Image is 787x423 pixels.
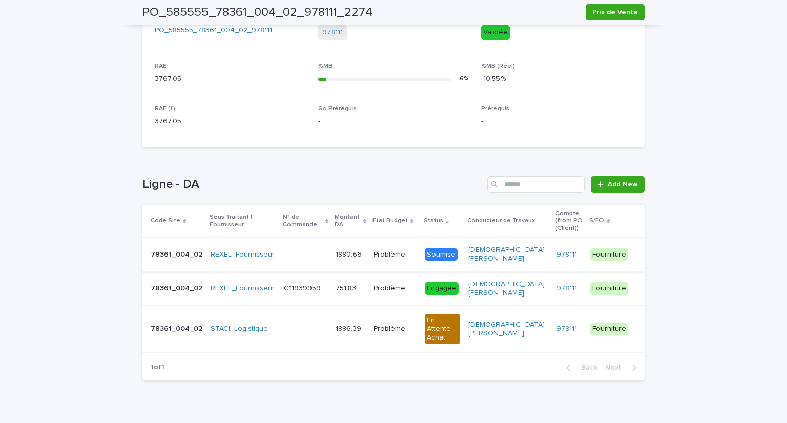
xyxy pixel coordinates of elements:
[211,325,268,333] a: STACI_Logistique
[425,282,459,295] div: Engagée
[336,282,358,293] p: 751.83
[151,323,204,333] p: 78361_004_02
[335,211,360,230] p: Montant DA
[372,215,408,226] p: Etat Budget
[142,306,645,352] tr: 78361_004_0278361_004_02 STACI_Logistique -- 1886.391886.39 ProblèmeProblème En Attente Achat[DEM...
[556,284,577,293] a: 978111
[374,323,407,333] p: Problème
[284,248,288,259] p: -
[592,7,638,17] span: Prix de Vente
[481,74,632,84] p: -10.55 %
[589,215,604,226] p: S/FO
[284,323,288,333] p: -
[590,282,628,295] div: Fourniture
[605,364,628,371] span: Next
[425,314,460,344] div: En Attente Achat
[468,246,548,263] a: [DEMOGRAPHIC_DATA][PERSON_NAME]
[284,282,323,293] p: C11939959
[481,105,509,112] span: Prérequis
[601,363,645,372] button: Next
[142,177,483,192] h1: Ligne - DA
[142,238,645,272] tr: 78361_004_0278361_004_02 REXEL_Fournisseur -- 1880.661880.66 ProblèmeProblème Soumise[DEMOGRAPHIC...
[142,5,372,20] h2: PO_585555_78361_004_02_978111_2274
[151,282,204,293] p: 78361_004_02
[468,321,548,338] a: [DEMOGRAPHIC_DATA][PERSON_NAME]
[425,248,458,261] div: Soumise
[460,74,469,84] div: 6 %
[468,280,548,298] a: [DEMOGRAPHIC_DATA][PERSON_NAME]
[151,248,204,259] p: 78361_004_02
[318,63,333,69] span: %MB
[322,27,343,38] a: 978111
[481,63,515,69] span: %MB (Réel)
[556,250,577,259] a: 978111
[318,116,469,127] p: -
[155,63,167,69] span: RAE
[155,105,175,112] span: RAE (f)
[590,323,628,335] div: Fourniture
[608,181,638,188] span: Add New
[487,176,585,193] input: Search
[211,284,275,293] a: REXEL_Fournisseur
[575,364,597,371] span: Back
[210,211,277,230] p: Sous Traitant | Fournisseur
[586,4,645,20] button: Prix de Vente
[467,215,535,226] p: Conducteur de Travaux
[424,215,443,226] p: Status
[336,248,364,259] p: 1880.66
[590,248,628,261] div: Fourniture
[556,325,577,333] a: 978111
[142,271,645,306] tr: 78361_004_0278361_004_02 REXEL_Fournisseur C11939959C11939959 751.83751.83 ProblèmeProblème Engag...
[155,25,272,36] a: PO_585555_78361_004_02_978111
[374,282,407,293] p: Problème
[318,105,357,112] span: Go Prérequis
[211,250,275,259] a: REXEL_Fournisseur
[155,74,306,84] p: 3767.05
[591,176,645,193] a: Add New
[336,323,363,333] p: 1886.39
[155,116,306,127] p: 3767.05
[555,208,583,234] p: Compte (from PO (Client))
[481,116,632,127] p: -
[558,363,601,372] button: Back
[374,248,407,259] p: Problème
[151,215,180,226] p: Code Site
[481,25,510,40] div: Validée
[142,355,173,380] p: 1 of 1
[283,211,323,230] p: N° de Commande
